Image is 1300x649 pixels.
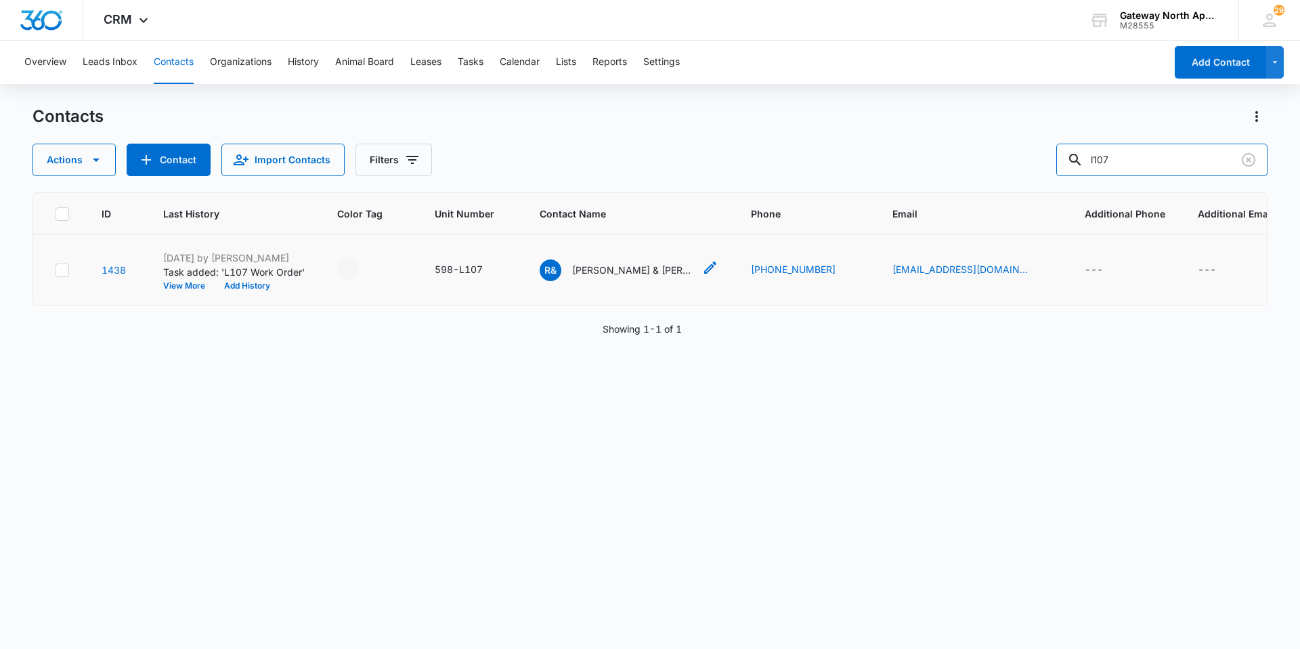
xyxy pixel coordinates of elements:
[154,41,194,84] button: Contacts
[500,41,540,84] button: Calendar
[104,12,132,26] span: CRM
[163,207,285,221] span: Last History
[215,282,280,290] button: Add History
[1120,10,1219,21] div: account name
[1274,5,1284,16] span: 29
[592,41,627,84] button: Reports
[540,259,718,281] div: Contact Name - Russell & Martha "Ann" Kreutner - Select to Edit Field
[892,262,1052,278] div: Email - arkreutner@aol.com - Select to Edit Field
[1085,262,1127,278] div: Additional Phone - - Select to Edit Field
[643,41,680,84] button: Settings
[210,41,272,84] button: Organizations
[751,262,836,276] a: [PHONE_NUMBER]
[1085,207,1165,221] span: Additional Phone
[163,251,305,265] p: [DATE] by [PERSON_NAME]
[892,262,1028,276] a: [EMAIL_ADDRESS][DOMAIN_NAME]
[1056,144,1267,176] input: Search Contacts
[1120,21,1219,30] div: account id
[127,144,211,176] button: Add Contact
[1175,46,1266,79] button: Add Contact
[572,263,694,277] p: [PERSON_NAME] & [PERSON_NAME] "[PERSON_NAME]" [PERSON_NAME]
[1198,262,1240,278] div: Additional Email - - Select to Edit Field
[458,41,483,84] button: Tasks
[32,144,116,176] button: Actions
[102,207,111,221] span: ID
[221,144,345,176] button: Import Contacts
[540,207,699,221] span: Contact Name
[435,262,483,276] div: 598-L107
[556,41,576,84] button: Lists
[892,207,1033,221] span: Email
[337,257,383,279] div: - - Select to Edit Field
[751,207,840,221] span: Phone
[337,207,383,221] span: Color Tag
[435,262,507,278] div: Unit Number - 598-L107 - Select to Edit Field
[751,262,860,278] div: Phone - (720) 600-5824 - Select to Edit Field
[1085,262,1103,278] div: ---
[335,41,394,84] button: Animal Board
[1198,207,1274,221] span: Additional Email
[288,41,319,84] button: History
[163,265,305,279] p: Task added: 'L107 Work Order'
[435,207,507,221] span: Unit Number
[1238,149,1259,171] button: Clear
[102,264,126,276] a: Navigate to contact details page for Russell & Martha "Ann" Kreutner
[355,144,432,176] button: Filters
[1246,106,1267,127] button: Actions
[603,322,682,336] p: Showing 1-1 of 1
[1274,5,1284,16] div: notifications count
[163,282,215,290] button: View More
[83,41,137,84] button: Leads Inbox
[540,259,561,281] span: R&
[32,106,104,127] h1: Contacts
[410,41,441,84] button: Leases
[24,41,66,84] button: Overview
[1198,262,1216,278] div: ---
